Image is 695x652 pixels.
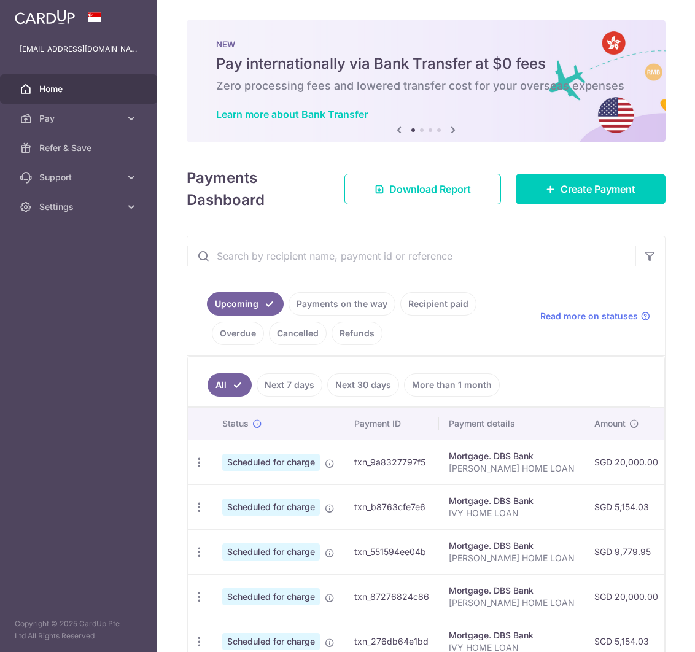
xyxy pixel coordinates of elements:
td: txn_9a8327797f5 [344,440,439,484]
p: IVY HOME LOAN [449,507,575,519]
h5: Pay internationally via Bank Transfer at $0 fees [216,54,636,74]
span: Scheduled for charge [222,499,320,516]
h4: Payments Dashboard [187,167,322,211]
span: Scheduled for charge [222,633,320,650]
a: More than 1 month [404,373,500,397]
td: txn_b8763cfe7e6 [344,484,439,529]
a: Overdue [212,322,264,345]
span: Home [39,83,120,95]
td: txn_87276824c86 [344,574,439,619]
td: SGD 9,779.95 [584,529,668,574]
p: [PERSON_NAME] HOME LOAN [449,597,575,609]
a: Create Payment [516,174,666,204]
img: Bank transfer banner [187,20,666,142]
h6: Zero processing fees and lowered transfer cost for your overseas expenses [216,79,636,93]
span: Settings [39,201,120,213]
td: SGD 5,154.03 [584,484,668,529]
span: Scheduled for charge [222,543,320,561]
th: Payment ID [344,408,439,440]
span: Scheduled for charge [222,454,320,471]
span: Refer & Save [39,142,120,154]
div: Mortgage. DBS Bank [449,540,575,552]
div: Mortgage. DBS Bank [449,629,575,642]
a: Next 30 days [327,373,399,397]
a: Recipient paid [400,292,476,316]
div: Mortgage. DBS Bank [449,584,575,597]
a: Cancelled [269,322,327,345]
td: SGD 20,000.00 [584,574,668,619]
span: Create Payment [561,182,635,196]
img: CardUp [15,10,75,25]
span: Status [222,417,249,430]
a: Payments on the way [289,292,395,316]
span: Read more on statuses [540,310,638,322]
p: [PERSON_NAME] HOME LOAN [449,462,575,475]
span: Pay [39,112,120,125]
p: [EMAIL_ADDRESS][DOMAIN_NAME] [20,43,138,55]
td: txn_551594ee04b [344,529,439,574]
span: Support [39,171,120,184]
a: Refunds [332,322,382,345]
p: [PERSON_NAME] HOME LOAN [449,552,575,564]
div: Mortgage. DBS Bank [449,495,575,507]
a: Read more on statuses [540,310,650,322]
span: Download Report [389,182,471,196]
a: Upcoming [207,292,284,316]
a: All [208,373,252,397]
p: NEW [216,39,636,49]
a: Download Report [344,174,501,204]
a: Learn more about Bank Transfer [216,108,368,120]
th: Payment details [439,408,584,440]
td: SGD 20,000.00 [584,440,668,484]
input: Search by recipient name, payment id or reference [187,236,635,276]
div: Mortgage. DBS Bank [449,450,575,462]
span: Scheduled for charge [222,588,320,605]
span: Amount [594,417,626,430]
a: Next 7 days [257,373,322,397]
